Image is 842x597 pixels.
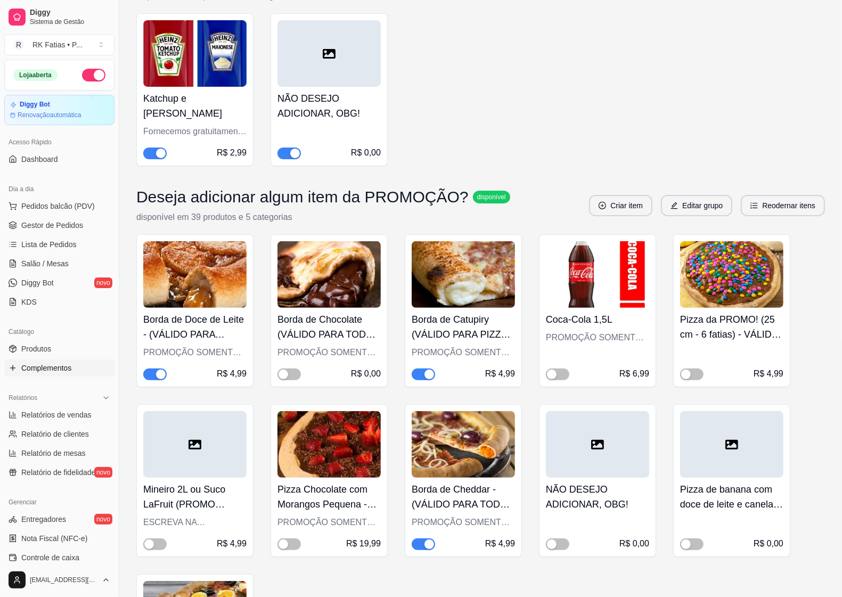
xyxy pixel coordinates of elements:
div: Acesso Rápido [4,134,115,151]
div: R$ 6,99 [619,367,649,380]
div: R$ 0,00 [351,146,381,159]
span: Relatório de mesas [21,448,86,459]
h4: Mineiro 2L ou Suco LaFruit (PROMO VÁLIDA PARA QUALQUALQUUER TAMANHO) [143,482,247,512]
span: Relatório de fidelidade [21,467,95,478]
a: Diggy BotRenovaçãoautomática [4,95,115,125]
div: R$ 4,99 [485,367,515,380]
div: R$ 4,99 [754,367,783,380]
div: PROMOÇÃO SOMENTE PARA QUEM ESTIVER COMPRANDO 01 PIZZA GRANDE (SALGADA) [412,346,515,359]
span: Relatório de clientes [21,429,89,439]
div: PROMOÇÃO SOMENTE PARA QUEM ESTIVER COMPRANDO 01 PIZZA GRANDE (SALGADA) [546,331,649,344]
button: [EMAIL_ADDRESS][DOMAIN_NAME] [4,567,115,593]
div: Fornecemos gratuitamente 1 sachê que contém 03 unidades de cada. Se caso quiser uma quantidade ma... [143,125,247,138]
h4: Borda de Chocolate (VÁLIDO PARA TODAS AS PIZZAS) [277,312,381,342]
img: product-image [412,411,515,478]
a: Complementos [4,359,115,377]
div: ESCREVA NA OBSERVAÇÃO QUAL BEBIDA PREFERE [143,516,247,529]
span: edit [671,202,678,209]
a: Relatório de mesas [4,445,115,462]
button: editEditar grupo [661,195,732,216]
span: Gestor de Pedidos [21,220,83,231]
span: Complementos [21,363,71,373]
h4: Pizza Chocolate com Morangos Pequena - PARA QUEM PEDIR A PIZZA GRANDE [277,482,381,512]
a: Lista de Pedidos [4,236,115,253]
span: KDS [21,297,37,307]
div: PROMOÇÃO SOMENTE HOJE!!! [277,346,381,359]
h4: Borda de Doce de Leite - (VÁLIDO PARA TODAS AS PIZZAS) [143,312,247,342]
span: Controle de caixa [21,552,79,563]
a: Relatório de clientes [4,426,115,443]
a: Dashboard [4,151,115,168]
a: Entregadoresnovo [4,511,115,528]
span: [EMAIL_ADDRESS][DOMAIN_NAME] [30,576,97,584]
span: Relatórios [9,394,37,402]
img: product-image [277,411,381,478]
button: Select a team [4,34,115,55]
a: KDS [4,293,115,310]
button: plus-circleCriar item [589,195,652,216]
span: Diggy [30,8,110,18]
img: product-image [277,241,381,308]
div: R$ 2,99 [217,146,247,159]
button: Pedidos balcão (PDV) [4,198,115,215]
span: Dashboard [21,154,58,165]
div: R$ 0,00 [619,537,649,550]
h4: Borda de Catupiry (VÁLIDO PARA PIZZA GRANDE) [412,312,515,342]
span: plus-circle [599,202,606,209]
img: product-image [680,241,783,308]
a: Salão / Mesas [4,255,115,272]
div: Dia a dia [4,181,115,198]
span: Pedidos balcão (PDV) [21,201,95,211]
h3: Deseja adicionar algum item da PROMOÇÃO? [136,187,469,207]
div: Catálogo [4,323,115,340]
span: disponível [475,193,508,201]
h4: NÃO DESEJO ADICIONAR, OBG! [546,482,649,512]
span: Relatórios de vendas [21,410,92,420]
div: Loja aberta [13,69,58,81]
article: Renovação automática [18,111,81,119]
h4: Pizza de banana com doce de leite e canela - VÁLIDO PARA PIZZA GRANDE [680,482,783,512]
a: DiggySistema de Gestão [4,4,115,30]
img: product-image [143,241,247,308]
img: product-image [546,241,649,308]
img: product-image [143,20,247,87]
h4: Borda de Cheddar - (VÁLIDO PARA TODAS AS PIZZAS) [412,482,515,512]
span: Diggy Bot [21,277,54,288]
a: Relatórios de vendas [4,406,115,423]
div: PROMOÇÃO SOMENTE HOJE!!! [412,516,515,529]
a: Relatório de fidelidadenovo [4,464,115,481]
div: R$ 4,99 [217,537,247,550]
button: Alterar Status [82,69,105,81]
div: Gerenciar [4,494,115,511]
h4: Katchup e [PERSON_NAME] [143,91,247,121]
button: ordered-listReodernar itens [741,195,825,216]
h4: NÃO DESEJO ADICIONAR, OBG! [277,91,381,121]
img: product-image [412,241,515,308]
a: Nota Fiscal (NFC-e) [4,530,115,547]
p: disponível em 39 produtos e 5 categorias [136,211,510,224]
span: R [13,39,24,50]
article: Diggy Bot [20,101,50,109]
div: PROMOÇÃO SOMENTE PARA QUEM ESTIVER COMPRANDO 01 PIZZA GRANDE (SALGADA) [277,516,381,529]
div: RK Fatias • P ... [32,39,82,50]
a: Controle de caixa [4,549,115,566]
div: R$ 0,00 [351,367,381,380]
span: Salão / Mesas [21,258,69,269]
span: ordered-list [750,202,758,209]
h4: Pizza da PROMO! (25 cm - 6 fatias) - VÁLIDO PARA QUEM COMPRAR A PIZZA FAMÍLIA [680,312,783,342]
span: Nota Fiscal (NFC-e) [21,533,87,544]
div: R$ 0,00 [754,537,783,550]
a: Produtos [4,340,115,357]
h4: Coca-Cola 1,5L [546,312,649,327]
span: Entregadores [21,514,66,525]
a: Diggy Botnovo [4,274,115,291]
div: PROMOÇÃO SOMENTE HOJE!!! [143,346,247,359]
div: R$ 4,99 [217,367,247,380]
span: Produtos [21,344,51,354]
div: R$ 19,99 [346,537,381,550]
a: Gestor de Pedidos [4,217,115,234]
span: Sistema de Gestão [30,18,110,26]
div: R$ 4,99 [485,537,515,550]
span: Lista de Pedidos [21,239,77,250]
